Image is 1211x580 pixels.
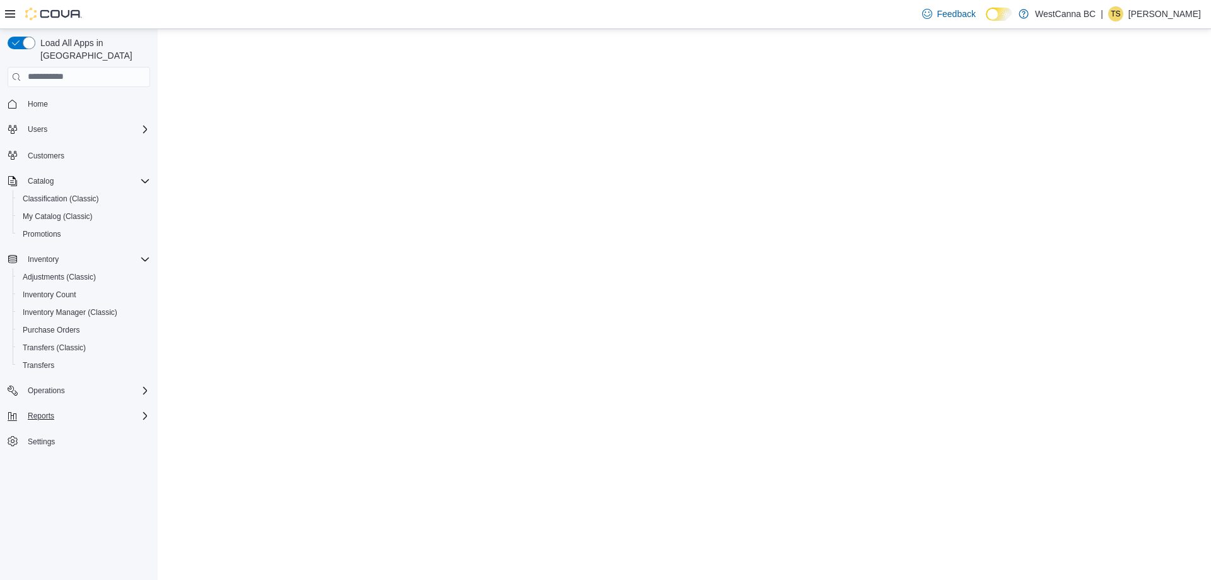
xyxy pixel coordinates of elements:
[18,340,150,355] span: Transfers (Classic)
[28,176,54,186] span: Catalog
[23,290,76,300] span: Inventory Count
[13,268,155,286] button: Adjustments (Classic)
[18,287,150,302] span: Inventory Count
[25,8,82,20] img: Cova
[23,174,59,189] button: Catalog
[28,99,48,109] span: Home
[13,339,155,357] button: Transfers (Classic)
[23,147,150,163] span: Customers
[3,95,155,113] button: Home
[18,209,150,224] span: My Catalog (Classic)
[23,122,52,137] button: Users
[13,357,155,374] button: Transfers
[23,96,150,112] span: Home
[18,227,66,242] a: Promotions
[917,1,981,27] a: Feedback
[28,151,64,161] span: Customers
[1108,6,1123,21] div: Timothy Simpson
[13,208,155,225] button: My Catalog (Classic)
[23,97,53,112] a: Home
[13,225,155,243] button: Promotions
[23,272,96,282] span: Adjustments (Classic)
[3,432,155,451] button: Settings
[18,305,122,320] a: Inventory Manager (Classic)
[28,411,54,421] span: Reports
[13,286,155,304] button: Inventory Count
[23,229,61,239] span: Promotions
[28,386,65,396] span: Operations
[23,122,150,137] span: Users
[23,325,80,335] span: Purchase Orders
[18,323,85,338] a: Purchase Orders
[18,305,150,320] span: Inventory Manager (Classic)
[23,343,86,353] span: Transfers (Classic)
[23,408,150,423] span: Reports
[937,8,976,20] span: Feedback
[986,8,1012,21] input: Dark Mode
[18,227,150,242] span: Promotions
[8,90,150,483] nav: Complex example
[23,434,150,449] span: Settings
[3,172,155,190] button: Catalog
[3,121,155,138] button: Users
[3,251,155,268] button: Inventory
[1111,6,1120,21] span: TS
[23,408,59,423] button: Reports
[23,360,54,370] span: Transfers
[3,146,155,164] button: Customers
[13,190,155,208] button: Classification (Classic)
[1101,6,1103,21] p: |
[28,437,55,447] span: Settings
[13,321,155,339] button: Purchase Orders
[23,148,69,163] a: Customers
[18,191,104,206] a: Classification (Classic)
[28,124,47,134] span: Users
[1035,6,1096,21] p: WestCanna BC
[18,323,150,338] span: Purchase Orders
[3,382,155,399] button: Operations
[23,252,64,267] button: Inventory
[3,407,155,425] button: Reports
[18,358,59,373] a: Transfers
[13,304,155,321] button: Inventory Manager (Classic)
[18,191,150,206] span: Classification (Classic)
[23,434,60,449] a: Settings
[18,340,91,355] a: Transfers (Classic)
[18,209,98,224] a: My Catalog (Classic)
[28,254,59,264] span: Inventory
[23,383,150,398] span: Operations
[18,358,150,373] span: Transfers
[23,383,70,398] button: Operations
[23,252,150,267] span: Inventory
[23,307,117,317] span: Inventory Manager (Classic)
[18,269,101,285] a: Adjustments (Classic)
[23,174,150,189] span: Catalog
[1128,6,1201,21] p: [PERSON_NAME]
[18,287,81,302] a: Inventory Count
[23,211,93,222] span: My Catalog (Classic)
[18,269,150,285] span: Adjustments (Classic)
[35,37,150,62] span: Load All Apps in [GEOGRAPHIC_DATA]
[23,194,99,204] span: Classification (Classic)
